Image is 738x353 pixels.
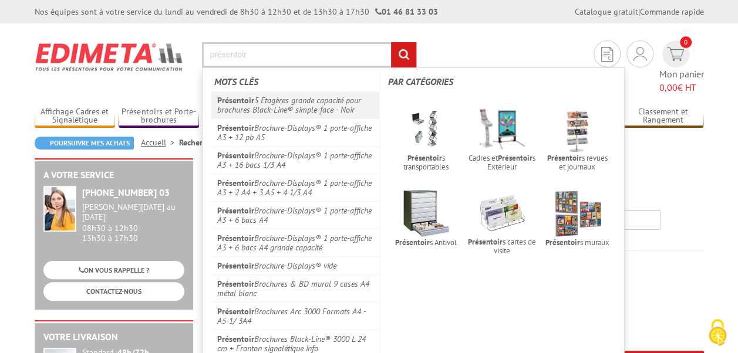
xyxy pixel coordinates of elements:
[217,279,254,289] em: Présentoir
[464,101,540,175] a: Cadres etPrésentoirs Extérieur
[553,189,602,237] img: muraux.jpg
[477,105,526,154] img: vignette-presentoirs-plv-exterieur.jpg
[553,105,602,154] img: presentoirs-brochures.jpg
[388,69,615,94] label: Par catégories
[659,81,704,94] span: € HT
[467,237,536,255] span: s cartes de visite
[467,237,502,247] em: Présentoir
[392,154,460,171] span: s transportables
[391,42,416,67] input: rechercher
[543,154,612,171] span: s revues et journaux
[697,313,738,353] button: Cookies (fenêtre modale)
[211,274,380,302] a: PrésentoirBrochures & BD mural 9 cases A4 métal blanc
[202,42,417,67] input: Rechercher un produit ou une référence...
[623,107,704,126] a: Classement et Rangement
[659,67,704,94] span: Mon panier
[211,118,380,146] a: PrésentoirBrochure-Displays® 1 porte-affiche A3 + 12 pb A5
[217,150,254,161] em: Présentoir
[659,82,678,93] span: 0,00
[217,334,254,344] em: Présentoir
[477,189,526,237] img: presentoirs_cartes_visite_470800.jpg
[141,137,179,148] a: Accueil
[547,153,582,163] em: Présentoir
[497,153,532,163] em: Présentoir
[680,36,692,48] span: 0
[43,170,184,181] h2: A votre service
[575,6,638,17] a: Catalogue gratuit
[217,233,254,243] em: Présentoir
[402,105,450,154] img: presentoirs_pliables_215415_2.jpg
[119,107,200,126] a: Présentoirs et Porte-brochures
[217,178,254,188] em: Présentoir
[35,35,184,79] img: Edimeta
[35,137,134,150] a: Poursuivre mes achats
[211,229,380,256] a: PrésentoirBrochure-Displays® 1 porte-affiche A3 + 6 bacs A4 grande capacité
[540,101,615,175] a: Présentoirs revues et journaux
[659,40,704,94] a: devis rapide 0 Mon panier 0,00€ HT
[82,202,184,222] div: [PERSON_NAME][DATE] au [DATE]
[388,185,464,259] a: Présentoirs Antivol
[388,101,464,175] a: Présentoirs transportables
[464,185,540,259] a: Présentoirs cartes de visite
[407,153,442,163] em: Présentoir
[601,47,613,62] img: devis rapide
[402,189,450,237] img: presentoirs-antivol.jpg
[82,202,184,243] div: 08h30 à 12h30 13h30 à 17h30
[217,123,254,133] em: Présentoir
[545,237,580,247] em: Présentoir
[211,201,380,229] a: PrésentoirBrochure-Displays® 1 porte-affiche A3 + 6 bacs A4
[214,76,258,87] span: Mots clés
[217,205,254,216] em: Présentoir
[43,332,184,342] h2: Votre livraison
[211,174,380,201] a: PrésentoirBrochure-Displays® 1 porte-affiche A3 + 2 A4 + 3 A5 + 4 1/3 A4
[395,238,457,256] span: s Antivol
[217,306,254,317] em: Présentoir
[395,237,430,247] em: Présentoir
[703,318,732,347] img: Cookies (fenêtre modale)
[467,154,536,171] span: Cadres et s Extérieur
[43,261,184,279] a: ON VOUS RAPPELLE ?
[667,47,684,61] img: devis rapide
[82,186,170,198] strong: [PHONE_NUMBER] 03
[211,302,380,330] a: PrésentoirBrochures Arc 3000 Formats A4 - A5-1/ 3A4
[375,6,438,17] strong: 01 46 81 33 03
[640,6,704,17] a: Commande rapide
[545,238,609,256] span: s muraux
[35,6,438,18] div: Nos équipes sont à votre service du lundi au vendredi de 8h30 à 12h30 et de 13h30 à 17h30
[179,137,246,148] li: Recherche avancée
[43,282,184,300] a: CONTACTEZ-NOUS
[35,107,116,126] a: Affichage Cadres et Signalétique
[575,6,704,18] div: |
[43,186,76,232] img: widget-service.jpg
[217,95,254,106] em: Présentoir
[211,256,380,274] a: PrésentoirBrochure-Displays® vide
[540,185,615,259] a: Présentoirs muraux
[217,260,254,271] em: Présentoir
[211,91,380,118] a: Présentoir5 Etagères grande capacité pour brochures Black-Line® simple-face - Noir
[211,146,380,174] a: PrésentoirBrochure-Displays® 1 porte-affiche A3 + 16 bacs 1/3 A4
[633,47,646,61] img: devis rapide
